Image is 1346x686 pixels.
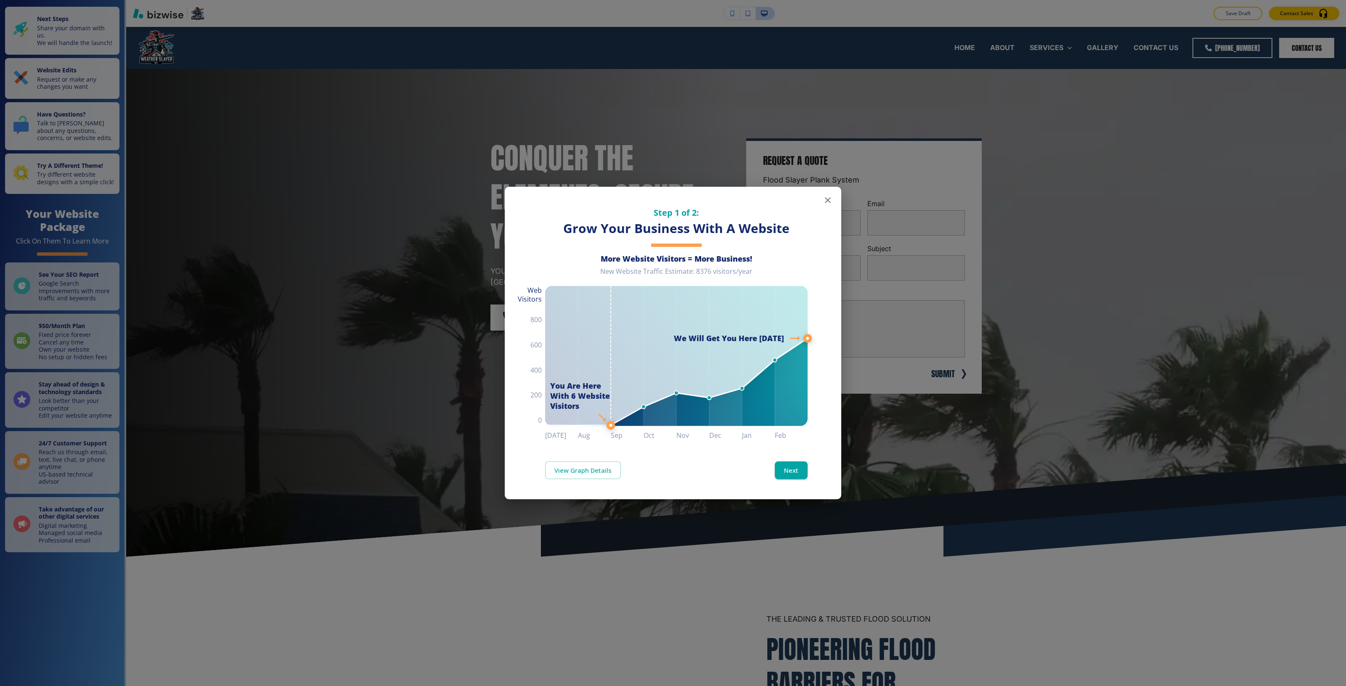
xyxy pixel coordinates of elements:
h6: Aug [578,429,611,441]
button: Next [775,461,808,479]
h6: Jan [742,429,775,441]
h6: Oct [644,429,676,441]
h6: Sep [611,429,644,441]
h6: Dec [709,429,742,441]
h6: More Website Visitors = More Business! [545,254,808,264]
a: View Graph Details [545,461,621,479]
h6: [DATE] [545,429,578,441]
h3: Grow Your Business With A Website [545,220,808,237]
h6: Nov [676,429,709,441]
h6: Feb [775,429,808,441]
h5: Step 1 of 2: [545,207,808,218]
div: New Website Traffic Estimate: 8376 visitors/year [545,267,808,283]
